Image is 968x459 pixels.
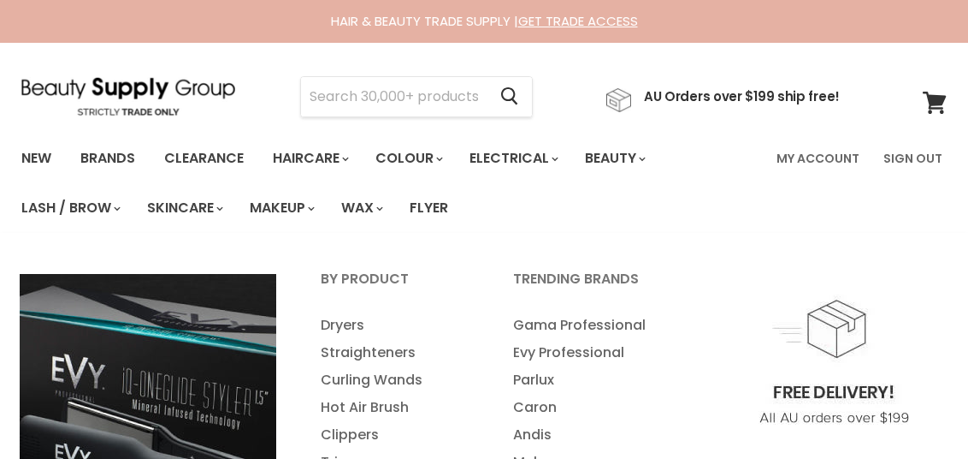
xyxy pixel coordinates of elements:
[363,140,453,176] a: Colour
[328,190,393,226] a: Wax
[300,76,533,117] form: Product
[882,379,951,442] iframe: Gorgias live chat messenger
[518,12,638,30] a: GET TRADE ACCESS
[9,140,64,176] a: New
[260,140,359,176] a: Haircare
[572,140,656,176] a: Beauty
[492,312,681,339] a: Gama Professional
[299,394,488,421] a: Hot Air Brush
[9,134,766,233] ul: Main menu
[492,265,681,308] a: Trending Brands
[151,140,257,176] a: Clearance
[457,140,569,176] a: Electrical
[134,190,233,226] a: Skincare
[487,77,532,116] button: Search
[492,394,681,421] a: Caron
[492,367,681,394] a: Parlux
[492,339,681,367] a: Evy Professional
[299,312,488,339] a: Dryers
[9,190,131,226] a: Lash / Brow
[492,421,681,449] a: Andis
[237,190,325,226] a: Makeup
[766,140,870,176] a: My Account
[873,140,953,176] a: Sign Out
[299,421,488,449] a: Clippers
[68,140,148,176] a: Brands
[299,339,488,367] a: Straighteners
[301,77,487,116] input: Search
[299,367,488,394] a: Curling Wands
[397,190,461,226] a: Flyer
[299,265,488,308] a: By Product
